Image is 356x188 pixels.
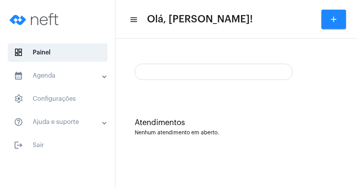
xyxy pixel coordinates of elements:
[14,71,103,80] mat-panel-title: Agenda
[5,113,115,131] mat-expansion-panel-header: sidenav iconAjuda e suporte
[14,71,23,80] mat-icon: sidenav icon
[135,130,337,136] div: Nenhum atendimento em aberto.
[14,117,103,127] mat-panel-title: Ajuda e suporte
[147,13,253,25] span: Olá, [PERSON_NAME]!
[135,119,337,127] div: Atendimentos
[129,15,137,24] mat-icon: sidenav icon
[14,94,23,103] span: sidenav icon
[5,66,115,85] mat-expansion-panel-header: sidenav iconAgenda
[8,136,107,154] span: Sair
[14,48,23,57] span: sidenav icon
[14,141,23,150] mat-icon: sidenav icon
[329,15,338,24] mat-icon: add
[8,43,107,62] span: Painel
[8,90,107,108] span: Configurações
[14,117,23,127] mat-icon: sidenav icon
[6,4,64,35] img: logo-neft-novo-2.png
